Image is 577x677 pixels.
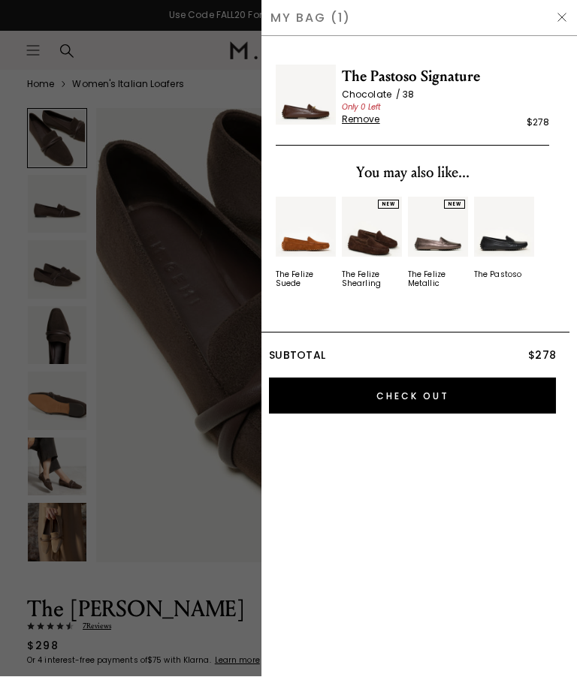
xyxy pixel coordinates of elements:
[276,65,336,125] img: The Pastoso Signature
[276,197,336,289] a: The Felize Suede
[378,200,399,209] div: NEW
[474,271,521,280] div: The Pastoso
[408,197,468,289] a: NEWThe Felize Metallic
[474,197,534,257] img: v_11573_01_Main_New_ThePastoso_Black_Leather_290x387_crop_center.jpg
[342,197,402,257] img: v_12460_02_Hover_New_TheFelizeSharling_Chocolate_Suede_290x387_crop_center.jpg
[342,197,402,289] div: 2 / 4
[342,89,403,101] span: Chocolate
[342,102,381,113] span: Only 0 Left
[408,197,468,257] img: 7385131909179_01_Main_New_TheFelize_Cocoa_MetallicLeather_290x387_crop_center.jpg
[474,197,534,289] div: 4 / 4
[342,271,402,289] div: The Felize Shearling
[556,12,568,24] img: Hide Drawer
[276,197,336,257] img: v_11814_01_Main_New_TheFelize_Saddle_Suede_290x387_crop_center.jpg
[342,65,549,89] span: The Pastoso Signature
[276,197,336,289] div: 1 / 4
[403,89,414,101] span: 38
[528,348,556,363] span: $278
[444,200,465,209] div: NEW
[527,116,549,131] div: $278
[408,197,468,289] div: 3 / 4
[342,114,380,126] span: Remove
[276,271,336,289] div: The Felize Suede
[269,348,325,363] span: Subtotal
[342,197,402,289] a: NEWThe Felize Shearling
[408,271,468,289] div: The Felize Metallic
[474,197,534,280] a: The Pastoso
[269,378,556,414] input: Check Out
[276,161,549,185] div: You may also like...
